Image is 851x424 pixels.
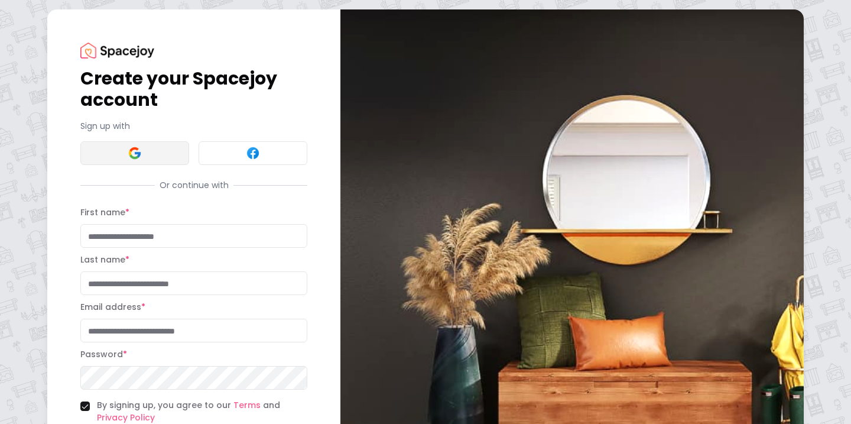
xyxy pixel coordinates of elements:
[80,68,307,111] h1: Create your Spacejoy account
[80,120,307,132] p: Sign up with
[97,412,155,423] a: Privacy Policy
[80,301,145,313] label: Email address
[233,399,261,411] a: Terms
[80,43,154,59] img: Spacejoy Logo
[246,146,260,160] img: Facebook signin
[80,206,129,218] label: First name
[80,254,129,266] label: Last name
[80,348,127,360] label: Password
[155,179,233,191] span: Or continue with
[97,399,307,424] label: By signing up, you agree to our and
[128,146,142,160] img: Google signin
